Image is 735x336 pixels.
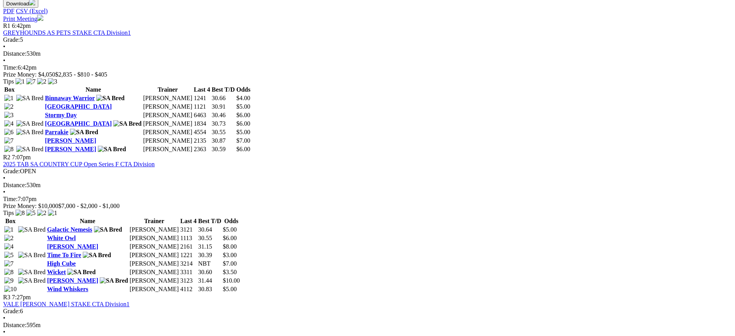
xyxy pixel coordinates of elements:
[48,78,57,85] img: 3
[180,217,197,225] th: Last 4
[67,269,95,276] img: SA Bred
[3,36,20,43] span: Grade:
[45,120,112,127] a: [GEOGRAPHIC_DATA]
[143,137,193,145] td: [PERSON_NAME]
[3,8,14,14] a: PDF
[4,137,14,144] img: 7
[47,235,76,241] a: White Owl
[4,226,14,233] img: 1
[3,57,5,64] span: •
[4,235,14,242] img: 2
[16,8,48,14] a: CSV (Excel)
[44,86,142,94] th: Name
[236,137,250,144] span: $7.00
[45,129,68,135] a: Parrakie
[193,137,210,145] td: 2135
[3,22,10,29] span: R1
[129,234,179,242] td: [PERSON_NAME]
[198,251,222,259] td: 30.39
[3,78,14,85] span: Tips
[193,145,210,153] td: 2363
[223,286,237,292] span: $5.00
[3,322,732,329] div: 595m
[143,120,193,128] td: [PERSON_NAME]
[223,235,237,241] span: $6.00
[45,137,96,144] a: [PERSON_NAME]
[3,329,5,335] span: •
[113,120,142,127] img: SA Bred
[3,322,26,328] span: Distance:
[15,78,25,85] img: 1
[143,111,193,119] td: [PERSON_NAME]
[70,129,98,136] img: SA Bred
[94,226,122,233] img: SA Bred
[4,103,14,110] img: 2
[3,8,732,15] div: Download
[5,218,16,224] span: Box
[3,15,43,22] a: Print Meeting
[4,269,14,276] img: 8
[15,210,25,217] img: 8
[211,145,235,153] td: 30.59
[45,112,77,118] a: Stormy Day
[47,269,66,275] a: Wicket
[193,86,210,94] th: Last 4
[3,29,131,36] a: GREYHOUNDS AS PETS STAKE CTA Division1
[180,277,197,285] td: 3123
[16,95,44,102] img: SA Bred
[47,226,92,233] a: Galactic Nemesis
[4,86,15,93] span: Box
[198,260,222,268] td: NBT
[18,252,46,259] img: SA Bred
[26,210,36,217] img: 5
[236,146,250,152] span: $6.00
[98,146,126,153] img: SA Bred
[55,71,107,78] span: $2,835 - $810 - $405
[198,243,222,251] td: 31.15
[193,120,210,128] td: 1834
[3,182,732,189] div: 530m
[223,277,240,284] span: $10.00
[211,137,235,145] td: 30.87
[129,226,179,234] td: [PERSON_NAME]
[211,103,235,111] td: 30.91
[129,268,179,276] td: [PERSON_NAME]
[3,315,5,321] span: •
[4,260,14,267] img: 7
[236,95,250,101] span: $4.00
[198,268,222,276] td: 30.60
[143,94,193,102] td: [PERSON_NAME]
[198,226,222,234] td: 30.64
[3,308,732,315] div: 6
[198,277,222,285] td: 31.44
[16,129,44,136] img: SA Bred
[236,112,250,118] span: $6.00
[223,226,237,233] span: $5.00
[180,226,197,234] td: 3121
[12,22,31,29] span: 6:42pm
[47,286,89,292] a: Wind Whiskers
[3,175,5,181] span: •
[236,120,250,127] span: $6.00
[18,277,46,284] img: SA Bred
[45,103,112,110] a: [GEOGRAPHIC_DATA]
[198,217,222,225] th: Best T/D
[236,103,250,110] span: $5.00
[3,71,732,78] div: Prize Money: $4,050
[193,103,210,111] td: 1121
[180,251,197,259] td: 1221
[3,36,732,43] div: 5
[4,286,17,293] img: 10
[3,189,5,195] span: •
[83,252,111,259] img: SA Bred
[4,95,14,102] img: 1
[4,252,14,259] img: 5
[47,277,98,284] a: [PERSON_NAME]
[211,111,235,119] td: 30.46
[12,294,31,300] span: 7:27pm
[3,50,732,57] div: 530m
[3,294,10,300] span: R3
[3,64,18,71] span: Time:
[3,196,732,203] div: 7:07pm
[129,277,179,285] td: [PERSON_NAME]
